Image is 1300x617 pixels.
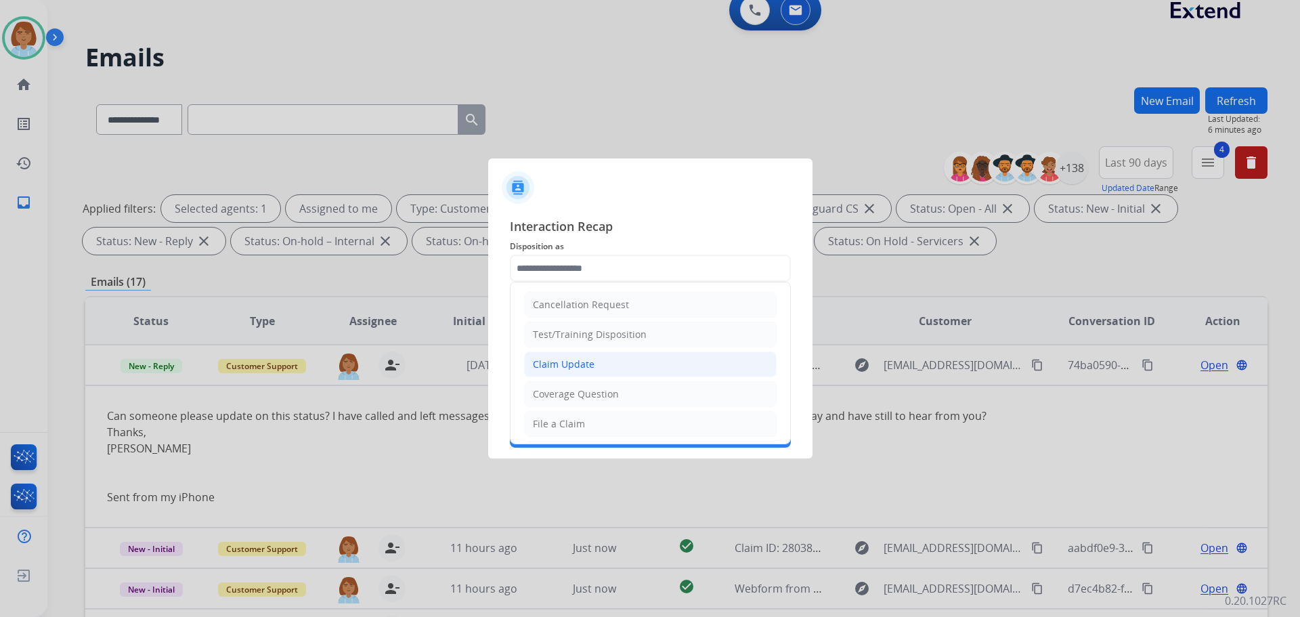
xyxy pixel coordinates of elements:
img: contactIcon [502,171,534,204]
div: File a Claim [533,417,585,431]
span: Interaction Recap [510,217,791,238]
span: Disposition as [510,238,791,255]
p: 0.20.1027RC [1225,593,1286,609]
div: Claim Update [533,358,594,371]
div: Coverage Question [533,387,619,401]
div: Test/Training Disposition [533,328,647,341]
div: Cancellation Request [533,298,629,312]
